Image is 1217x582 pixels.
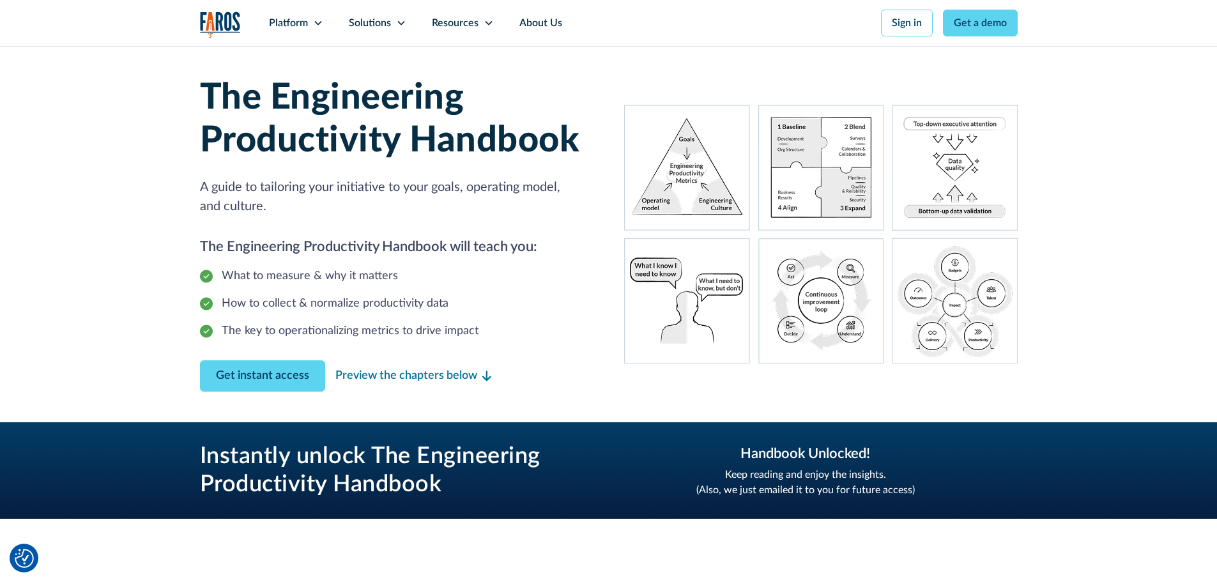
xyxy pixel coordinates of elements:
[200,11,241,38] img: Logo of the analytics and reporting company Faros.
[335,367,491,385] a: Preview the chapters below
[200,443,583,498] h3: Instantly unlock The Engineering Productivity Handbook
[269,15,308,31] div: Platform
[200,178,593,216] p: A guide to tailoring your initiative to your goals, operating model, and culture.
[349,15,391,31] div: Solutions
[200,11,241,38] a: home
[432,15,478,31] div: Resources
[15,549,34,568] img: Revisit consent button
[740,443,870,464] div: Handbook Unlocked!
[200,77,593,162] h1: The Engineering Productivity Handbook
[696,443,915,498] div: Email Form success
[943,10,1018,36] a: Get a demo
[222,268,398,285] div: What to measure & why it matters
[15,549,34,568] button: Cookie Settings
[222,295,448,312] div: How to collect & normalize productivity data
[200,236,593,257] h2: The Engineering Productivity Handbook will teach you:
[335,367,477,385] div: Preview the chapters below
[881,10,933,36] a: Sign in
[696,467,915,498] div: Keep reading and enjoy the insights. (Also, we just emailed it to you for future access)
[222,323,478,340] div: The key to operationalizing metrics to drive impact
[200,360,325,392] a: Contact Modal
